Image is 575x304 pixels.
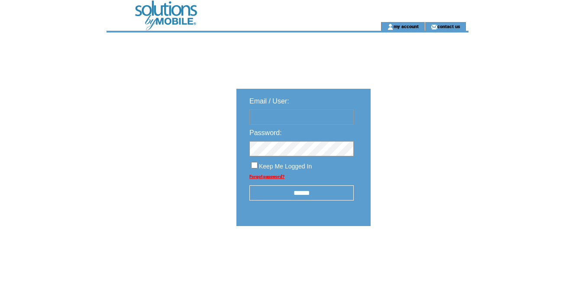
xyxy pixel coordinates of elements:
a: contact us [437,23,460,29]
span: Password: [249,129,282,136]
img: account_icon.gif;jsessionid=E967B268EFD37B18BB75597E1AA9F919 [387,23,394,30]
span: Email / User: [249,97,289,105]
a: Forgot password? [249,174,284,179]
a: my account [394,23,419,29]
img: transparent.png;jsessionid=E967B268EFD37B18BB75597E1AA9F919 [396,248,439,259]
img: contact_us_icon.gif;jsessionid=E967B268EFD37B18BB75597E1AA9F919 [431,23,437,30]
span: Keep Me Logged In [259,163,312,170]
